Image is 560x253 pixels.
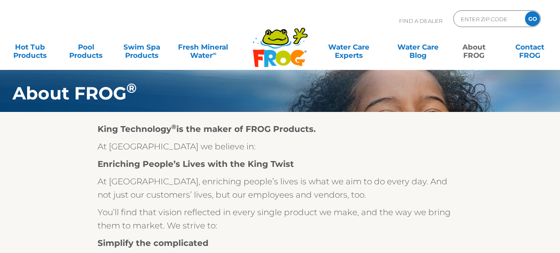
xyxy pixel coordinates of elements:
strong: Simplify the complicated [98,238,208,248]
strong: Enriching People’s Lives with the King Twist [98,159,294,169]
a: ContactFROG [508,39,552,55]
sup: ® [126,80,137,96]
a: Fresh MineralWater∞ [176,39,230,55]
a: Water CareExperts [314,39,384,55]
p: At [GEOGRAPHIC_DATA], enriching people’s lives is what we aim to do every day. And not just our c... [98,175,462,201]
a: Hot TubProducts [8,39,52,55]
a: Water CareBlog [397,39,440,55]
sup: ® [171,123,176,131]
p: You’ll find that vision reflected in every single product we make, and the way we bring them to m... [98,206,462,232]
p: At [GEOGRAPHIC_DATA] we believe in: [98,140,462,153]
p: Find A Dealer [399,10,442,31]
sup: ∞ [213,50,216,57]
img: Frog Products Logo [248,17,312,67]
input: GO [525,11,540,26]
a: AboutFROG [452,39,496,55]
a: PoolProducts [64,39,108,55]
strong: King Technology is the maker of FROG Products. [98,124,316,134]
a: Swim SpaProducts [120,39,163,55]
h1: About FROG [13,83,504,103]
